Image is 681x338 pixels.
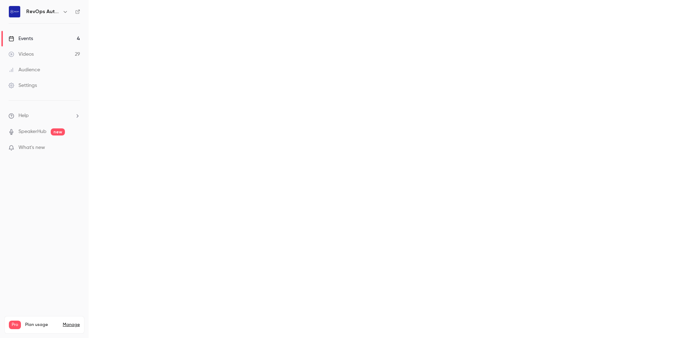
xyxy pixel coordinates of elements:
[18,144,45,151] span: What's new
[26,8,60,15] h6: RevOps Automated
[9,82,37,89] div: Settings
[9,35,33,42] div: Events
[18,112,29,120] span: Help
[63,322,80,328] a: Manage
[9,112,80,120] li: help-dropdown-opener
[51,128,65,135] span: new
[25,322,59,328] span: Plan usage
[9,321,21,329] span: Pro
[18,128,46,135] a: SpeakerHub
[9,51,34,58] div: Videos
[9,66,40,73] div: Audience
[9,6,20,17] img: RevOps Automated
